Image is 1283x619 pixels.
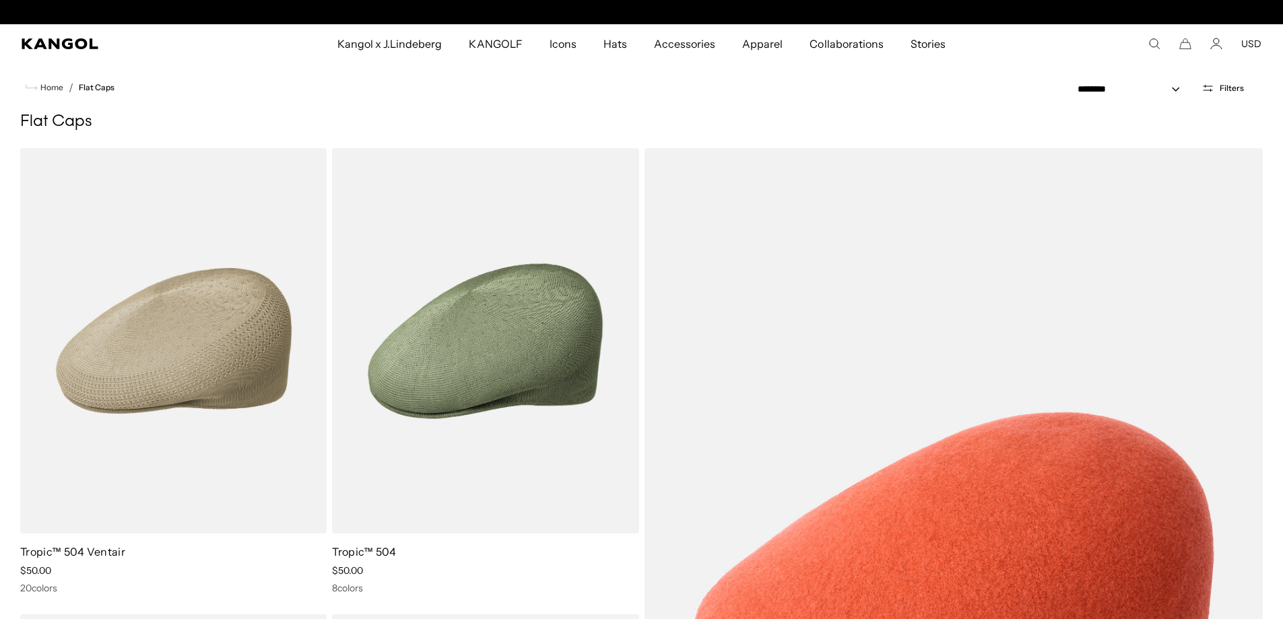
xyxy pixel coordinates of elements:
[26,82,63,94] a: Home
[38,83,63,92] span: Home
[63,79,73,96] li: /
[1148,38,1160,50] summary: Search here
[503,7,781,18] div: Announcement
[332,582,638,594] div: 8 colors
[79,83,114,92] a: Flat Caps
[796,24,896,63] a: Collaborations
[550,24,577,63] span: Icons
[20,148,327,533] img: Tropic™ 504 Ventair
[455,24,535,63] a: KANGOLF
[810,24,883,63] span: Collaborations
[337,24,442,63] span: Kangol x J.Lindeberg
[640,24,729,63] a: Accessories
[1210,38,1222,50] a: Account
[332,148,638,533] img: Tropic™ 504
[324,24,456,63] a: Kangol x J.Lindeberg
[742,24,783,63] span: Apparel
[590,24,640,63] a: Hats
[332,564,363,577] span: $50.00
[1179,38,1191,50] button: Cart
[897,24,959,63] a: Stories
[1241,38,1261,50] button: USD
[729,24,796,63] a: Apparel
[20,564,51,577] span: $50.00
[1220,84,1244,93] span: Filters
[1072,82,1193,96] select: Sort by: Featured
[654,24,715,63] span: Accessories
[332,545,397,558] a: Tropic™ 504
[911,24,946,63] span: Stories
[22,38,223,49] a: Kangol
[20,582,327,594] div: 20 colors
[503,7,781,18] div: 1 of 2
[536,24,590,63] a: Icons
[1193,82,1252,94] button: Open filters
[503,7,781,18] slideshow-component: Announcement bar
[20,545,125,558] a: Tropic™ 504 Ventair
[603,24,627,63] span: Hats
[20,112,1263,132] h1: Flat Caps
[469,24,522,63] span: KANGOLF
